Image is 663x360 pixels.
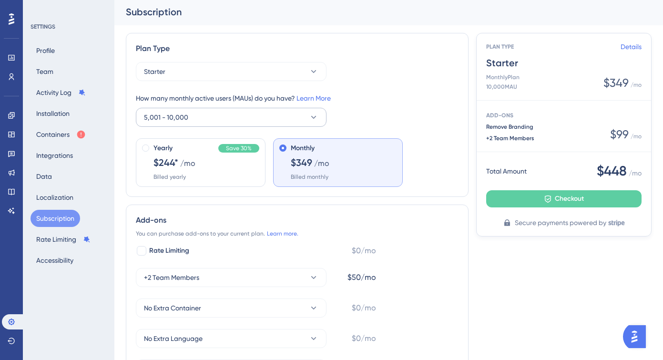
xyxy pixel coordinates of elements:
span: Starter [144,66,165,77]
span: /mo [314,158,329,169]
button: Profile [31,42,61,59]
button: 5,001 - 10,000 [136,108,326,127]
span: Monthly [291,143,315,154]
span: / mo [631,133,642,140]
button: Checkout [486,190,642,207]
iframe: UserGuiding AI Assistant Launcher [623,322,652,351]
span: You can purchase add-ons to your current plan. [136,230,265,237]
span: ADD-ONS [486,112,513,119]
span: $0/mo [352,333,376,344]
button: Installation [31,105,75,122]
button: Activity Log [31,84,92,101]
button: +2 Team Members [136,268,326,287]
span: +2 Team Members [486,134,610,142]
span: $448 [597,162,627,181]
span: $244* [153,156,178,169]
span: $0/mo [352,245,376,257]
span: 5,001 - 10,000 [144,112,188,123]
div: Add-ons [136,215,459,226]
button: Team [31,63,59,80]
span: PLAN TYPE [486,43,621,51]
a: Details [621,41,642,52]
span: No Extra Language [144,333,203,344]
span: Billed monthly [291,173,328,181]
button: Starter [136,62,326,81]
span: Billed yearly [153,173,186,181]
span: Remove Branding [486,123,610,131]
span: 10,000 MAU [486,83,520,91]
a: Learn more. [267,230,298,237]
button: Subscription [31,210,80,227]
div: Plan Type [136,43,459,54]
button: Integrations [31,147,79,164]
button: No Extra Language [136,329,326,348]
span: /mo [180,158,195,169]
span: Starter [486,56,642,70]
span: / mo [629,167,642,179]
span: Secure payments powered by [515,217,606,228]
button: Localization [31,189,79,206]
span: $349 [291,156,312,169]
span: $349 [603,75,629,91]
span: +2 Team Members [144,272,199,283]
button: Data [31,168,58,185]
span: Checkout [555,193,584,205]
button: Accessibility [31,252,79,269]
span: Rate Limiting [149,245,189,257]
button: Rate Limiting [31,231,96,248]
span: Yearly [153,143,173,154]
div: How many monthly active users (MAUs) do you have? [136,93,459,104]
span: $0/mo [352,302,376,314]
span: Monthly Plan [486,73,520,81]
button: Containers [31,126,92,143]
div: SETTINGS [31,23,108,31]
span: / mo [631,81,642,89]
span: Save 30% [226,144,252,152]
span: Total Amount [486,165,527,177]
a: Learn More [296,94,331,102]
button: No Extra Container [136,298,326,318]
div: Subscription [126,5,628,19]
span: $ 99 [610,127,629,142]
span: No Extra Container [144,302,201,314]
span: $50/mo [347,272,376,283]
